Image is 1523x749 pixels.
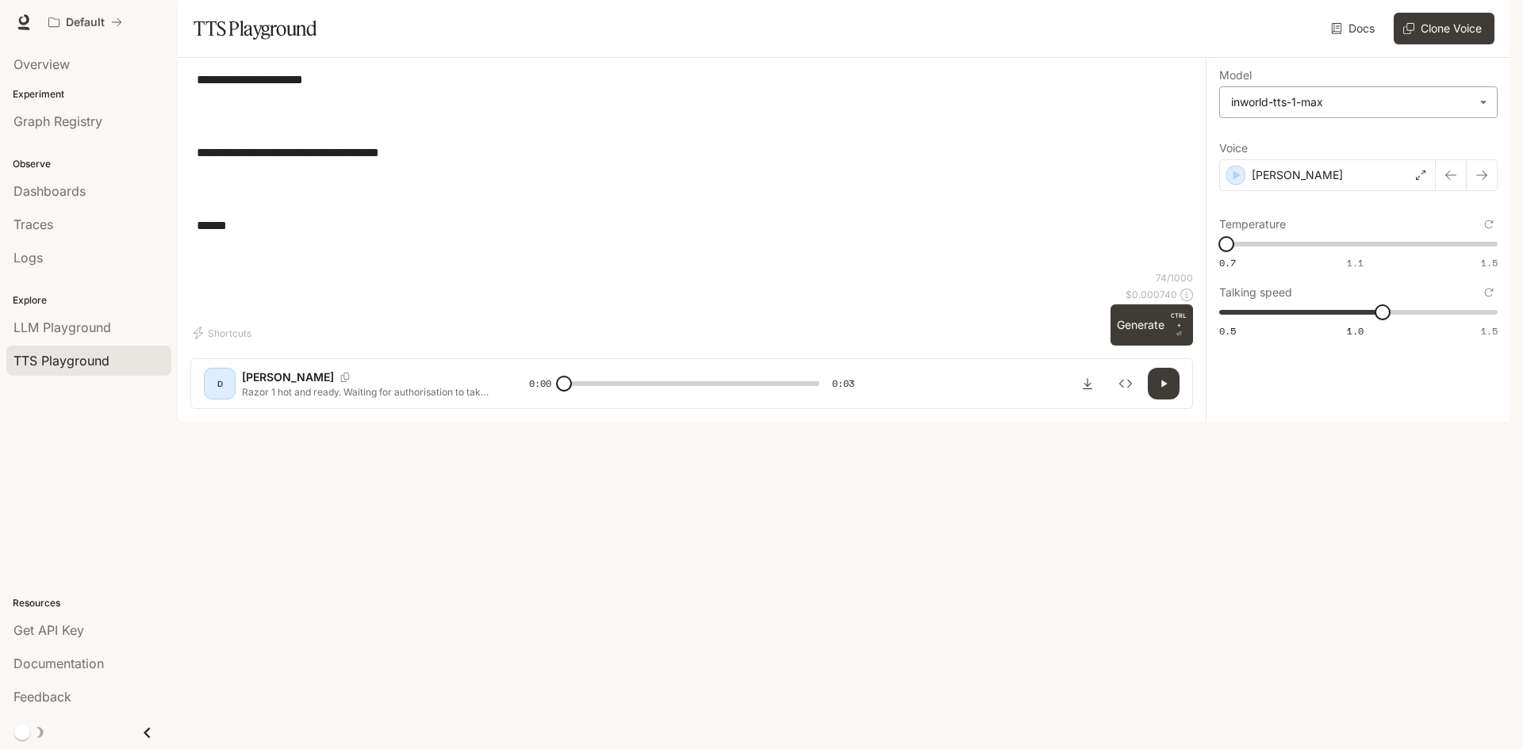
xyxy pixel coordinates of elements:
span: 1.5 [1481,324,1498,338]
span: 1.5 [1481,256,1498,269]
p: Default [66,16,105,29]
p: [PERSON_NAME] [1252,167,1343,183]
p: CTRL + [1171,311,1187,330]
div: D [207,371,232,396]
div: inworld-tts-1-max [1220,87,1497,117]
p: [PERSON_NAME] [242,369,334,385]
p: Talking speed [1219,287,1292,298]
span: 0:00 [529,376,551,392]
button: Download audio [1072,368,1103,399]
button: Shortcuts [190,320,258,346]
button: Reset to default [1480,284,1498,301]
a: Docs [1328,13,1381,44]
span: 1.0 [1347,324,1364,338]
p: Voice [1219,143,1248,154]
button: Copy Voice ID [334,373,356,382]
button: Clone Voice [1394,13,1494,44]
p: Model [1219,70,1252,81]
button: Reset to default [1480,216,1498,233]
button: GenerateCTRL +⏎ [1111,304,1193,346]
span: 0.7 [1219,256,1236,269]
button: Inspect [1110,368,1141,399]
span: 0:03 [832,376,854,392]
span: 0.5 [1219,324,1236,338]
p: Temperature [1219,219,1286,230]
span: 1.1 [1347,256,1364,269]
div: inworld-tts-1-max [1231,94,1471,110]
button: All workspaces [41,6,129,38]
p: Razor 1 hot and ready. Waiting for authorisation to take off. Over [242,385,491,399]
p: ⏎ [1171,311,1187,339]
h1: TTS Playground [194,13,316,44]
